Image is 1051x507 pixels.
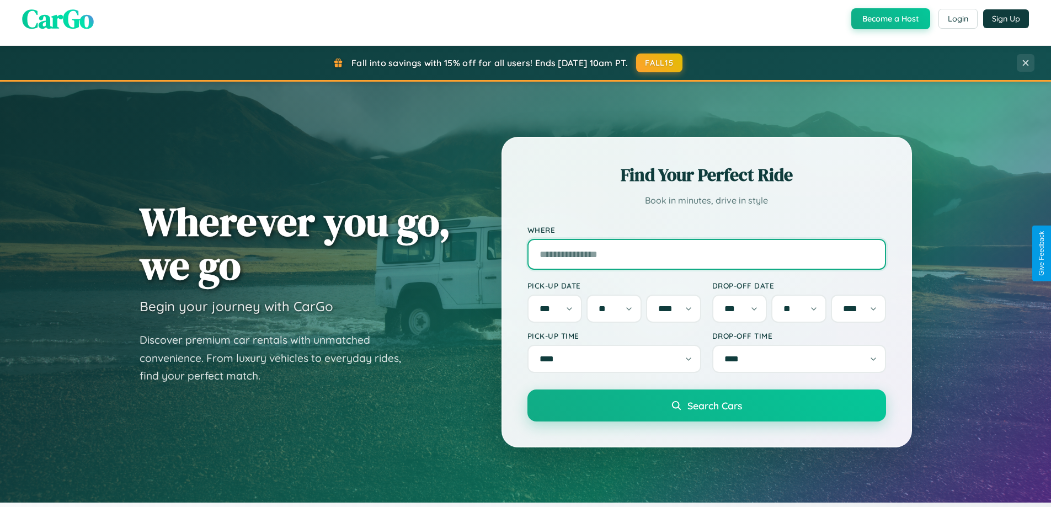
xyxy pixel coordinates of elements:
p: Discover premium car rentals with unmatched convenience. From luxury vehicles to everyday rides, ... [140,331,415,385]
span: Fall into savings with 15% off for all users! Ends [DATE] 10am PT. [351,57,628,68]
h1: Wherever you go, we go [140,200,451,287]
h2: Find Your Perfect Ride [527,163,886,187]
div: Give Feedback [1038,231,1045,276]
button: Search Cars [527,389,886,421]
h3: Begin your journey with CarGo [140,298,333,314]
label: Drop-off Date [712,281,886,290]
button: FALL15 [636,54,682,72]
button: Sign Up [983,9,1029,28]
label: Where [527,225,886,234]
label: Pick-up Date [527,281,701,290]
label: Pick-up Time [527,331,701,340]
button: Login [938,9,978,29]
span: CarGo [22,1,94,37]
p: Book in minutes, drive in style [527,193,886,209]
span: Search Cars [687,399,742,412]
label: Drop-off Time [712,331,886,340]
button: Become a Host [851,8,930,29]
